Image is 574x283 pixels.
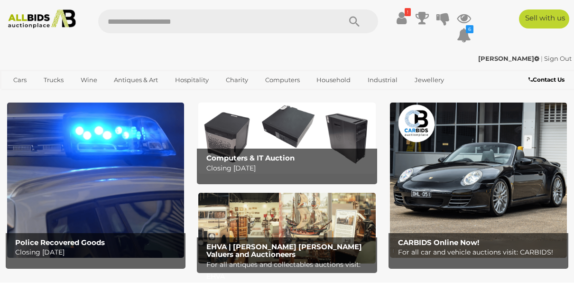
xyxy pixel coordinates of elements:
[108,72,164,88] a: Antiques & Art
[198,193,375,264] a: EHVA | Evans Hastings Valuers and Auctioneers EHVA | [PERSON_NAME] [PERSON_NAME] Valuers and Auct...
[15,238,105,247] b: Police Recovered Goods
[390,103,567,258] img: CARBIDS Online Now!
[79,88,158,104] a: [GEOGRAPHIC_DATA]
[206,242,362,259] b: EHVA | [PERSON_NAME] [PERSON_NAME] Valuers and Auctioneers
[394,9,408,27] a: !
[169,72,215,88] a: Hospitality
[259,72,306,88] a: Computers
[42,88,74,104] a: Sports
[398,246,564,258] p: For all car and vehicle auctions visit: CARBIDS!
[541,55,543,62] span: |
[15,246,181,258] p: Closing [DATE]
[478,55,541,62] a: [PERSON_NAME]
[7,103,184,258] a: Police Recovered Goods Police Recovered Goods Closing [DATE]
[74,72,103,88] a: Wine
[361,72,404,88] a: Industrial
[198,103,375,173] img: Computers & IT Auction
[466,25,473,33] i: 6
[390,103,567,258] a: CARBIDS Online Now! CARBIDS Online Now! For all car and vehicle auctions visit: CARBIDS!
[398,238,479,247] b: CARBIDS Online Now!
[528,75,567,85] a: Contact Us
[220,72,254,88] a: Charity
[206,259,372,283] p: For all antiques and collectables auctions visit: EHVA
[7,88,37,104] a: Office
[528,76,565,83] b: Contact Us
[7,103,184,258] img: Police Recovered Goods
[544,55,572,62] a: Sign Out
[198,193,375,264] img: EHVA | Evans Hastings Valuers and Auctioneers
[478,55,539,62] strong: [PERSON_NAME]
[7,72,33,88] a: Cars
[310,72,357,88] a: Household
[331,9,378,33] button: Search
[457,27,471,44] a: 6
[198,103,375,173] a: Computers & IT Auction Computers & IT Auction Closing [DATE]
[408,72,450,88] a: Jewellery
[206,153,295,162] b: Computers & IT Auction
[519,9,569,28] a: Sell with us
[405,8,411,16] i: !
[37,72,70,88] a: Trucks
[206,162,372,174] p: Closing [DATE]
[4,9,80,28] img: Allbids.com.au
